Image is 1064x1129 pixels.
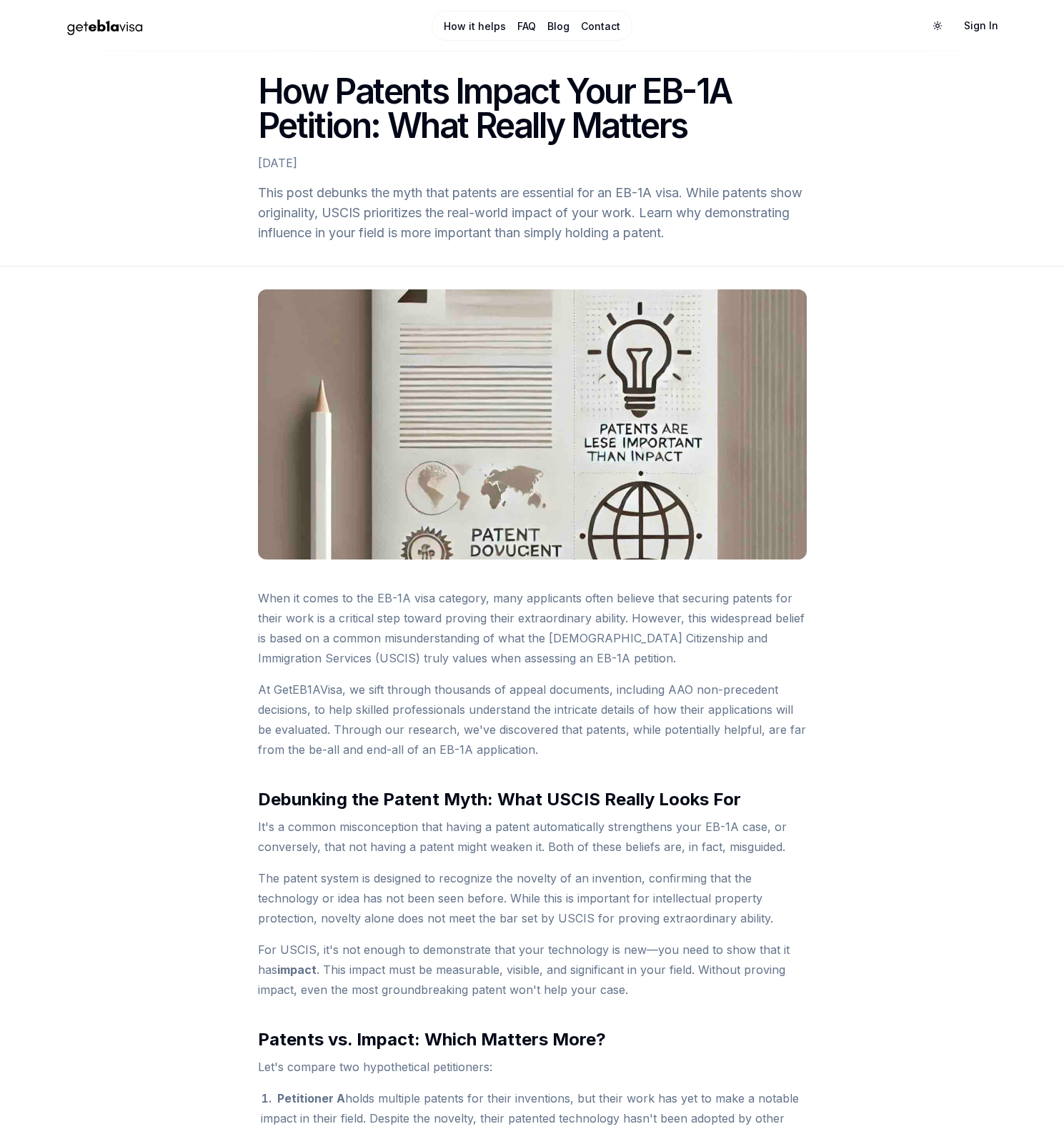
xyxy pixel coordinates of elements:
[258,680,807,760] p: At GetEB1AVisa, we sift through thousands of appeal documents, including AAO non-precedent decisi...
[258,74,807,143] h1: How Patents Impact Your EB-1A Petition: What Really Matters
[55,14,155,39] img: geteb1avisa logo
[953,13,1010,39] a: Sign In
[517,19,536,34] a: FAQ
[277,963,317,977] strong: impact
[258,183,807,243] h2: This post debunks the myth that patents are essential for an EB-1A visa. While patents show origi...
[444,19,506,34] a: How it helps
[258,868,807,928] p: The patent system is designed to recognize the novelty of an invention, confirming that the techn...
[277,1091,345,1105] strong: Petitioner A
[581,19,620,34] a: Contact
[258,588,807,668] p: When it comes to the EB-1A visa category, many applicants often believe that securing patents for...
[258,289,807,559] img: Cover Image for How Patents Impact Your EB-1A Petition: What Really Matters
[258,788,807,811] h3: Debunking the Patent Myth: What USCIS Really Looks For
[258,817,807,857] p: It's a common misconception that having a patent automatically strengthens your EB-1A case, or co...
[55,14,373,39] a: Home Page
[258,940,807,1000] p: For USCIS, it's not enough to demonstrate that your technology is new—you need to show that it ha...
[258,1028,807,1051] h3: Patents vs. Impact: Which Matters More?
[258,1057,807,1077] p: Let's compare two hypothetical petitioners:
[258,156,297,170] time: [DATE]
[547,19,570,34] a: Blog
[432,11,632,41] nav: Main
